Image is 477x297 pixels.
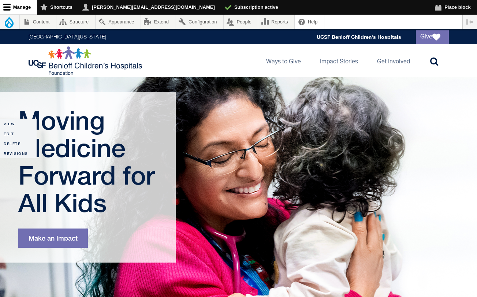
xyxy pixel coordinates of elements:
a: Make an Impact [18,229,88,248]
a: [GEOGRAPHIC_DATA][US_STATE] [29,34,106,40]
a: Content [20,15,56,29]
a: Impact Stories [314,44,364,77]
a: Reports [258,15,294,29]
button: Vertical orientation [463,15,477,29]
a: Get Involved [371,44,416,77]
a: Configuration [175,15,223,29]
a: Appearance [96,15,141,29]
a: Give [416,30,449,44]
img: Logo for UCSF Benioff Children's Hospitals Foundation [29,46,144,75]
a: Structure [56,15,95,29]
a: Extend [141,15,175,29]
a: Ways to Give [260,44,307,77]
a: People [224,15,258,29]
h1: Moving Medicine Forward for All Kids [18,107,159,216]
a: UCSF Benioff Children's Hospitals [317,34,401,40]
a: Help [295,15,324,29]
